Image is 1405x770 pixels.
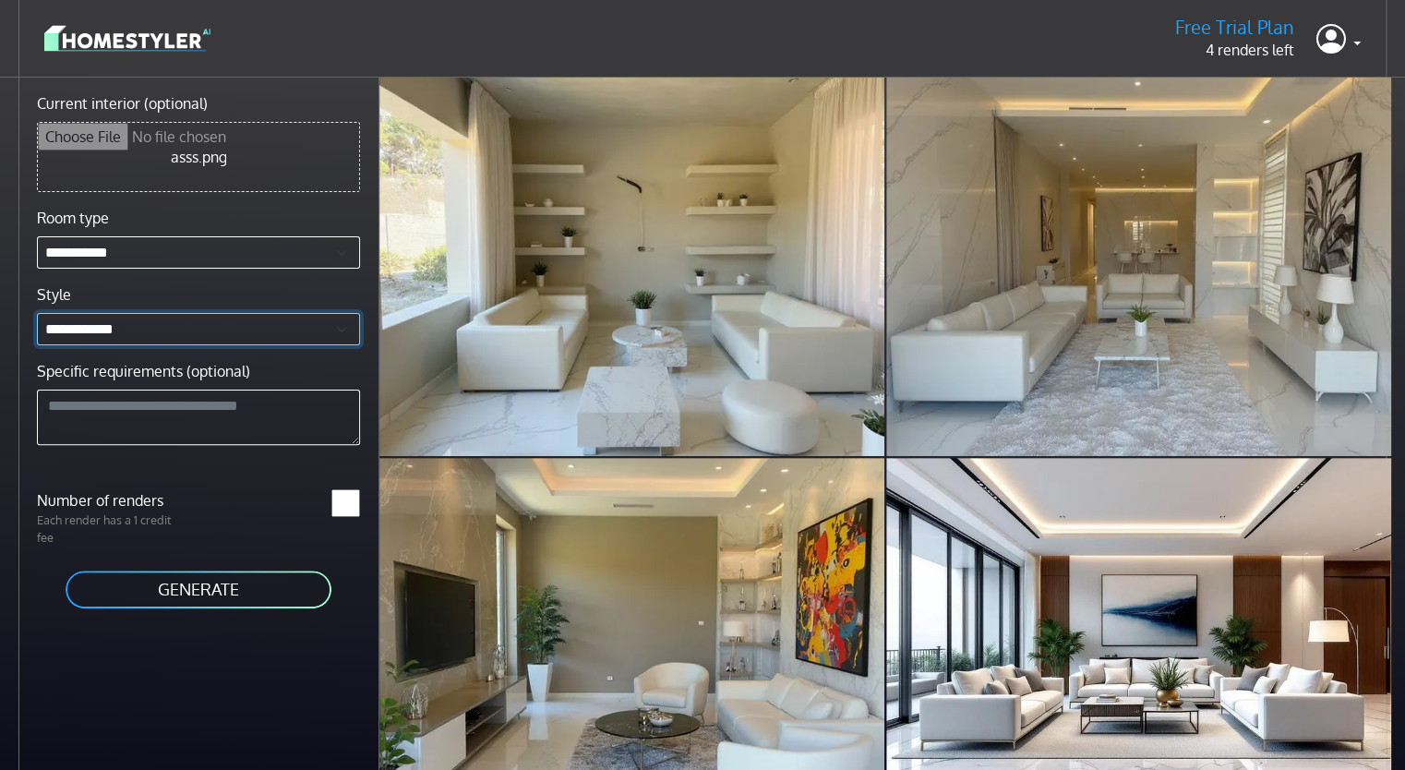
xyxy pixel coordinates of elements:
label: Room type [37,207,109,229]
img: logo-3de290ba35641baa71223ecac5eacb59cb85b4c7fdf211dc9aaecaaee71ea2f8.svg [44,22,210,54]
p: 4 renders left [1175,39,1294,61]
button: GENERATE [64,569,333,610]
label: Number of renders [26,489,198,511]
h5: Free Trial Plan [1175,16,1294,39]
label: Style [37,283,71,306]
label: Current interior (optional) [37,92,208,114]
p: Each render has a 1 credit fee [26,511,198,547]
label: Specific requirements (optional) [37,360,250,382]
